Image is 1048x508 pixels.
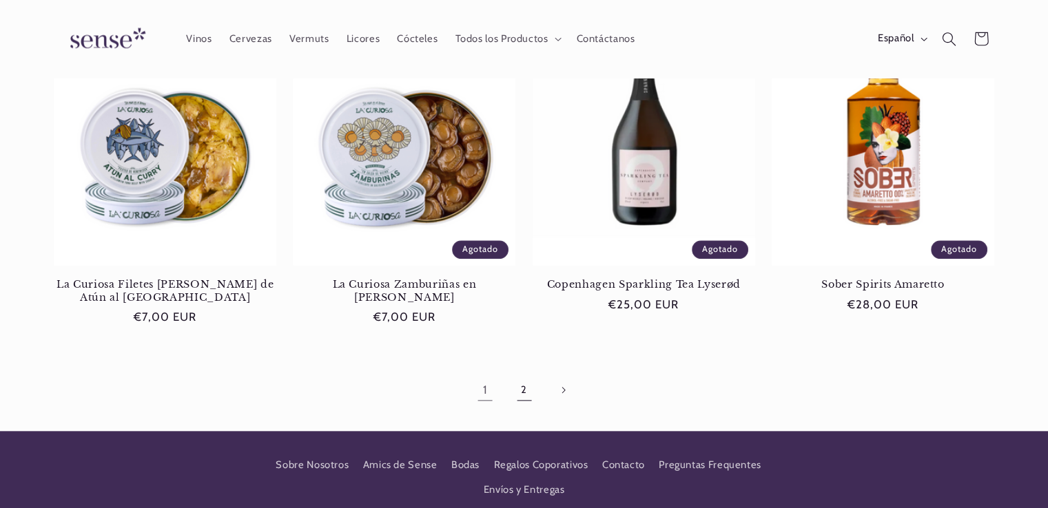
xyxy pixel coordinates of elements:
[363,453,438,478] a: Amics de Sense
[547,374,579,405] a: Página siguiente
[389,23,446,54] a: Cócteles
[229,32,272,45] span: Cervezas
[220,23,280,54] a: Cervezas
[446,23,568,54] summary: Todos los Productos
[338,23,389,54] a: Licores
[397,32,438,45] span: Cócteles
[451,453,480,478] a: Bodas
[533,278,755,290] a: Copenhagen Sparkling Tea Lyserød
[568,23,644,54] a: Contáctanos
[54,374,994,405] nav: Paginación
[934,23,965,54] summary: Búsqueda
[54,19,157,59] img: Sense
[289,32,329,45] span: Vermuts
[276,456,349,478] a: Sobre Nosotros
[185,32,212,45] span: Vinos
[455,32,548,45] span: Todos los Productos
[508,374,540,405] a: Página 2
[772,278,994,290] a: Sober Spirits Amaretto
[177,23,220,54] a: Vinos
[280,23,338,54] a: Vermuts
[54,278,276,304] a: La Curiosa Filetes [PERSON_NAME] de Atún al [GEOGRAPHIC_DATA]
[878,32,914,47] span: Español
[48,14,163,64] a: Sense
[293,278,515,304] a: La Curiosa Zamburiñas en [PERSON_NAME]
[869,25,933,52] button: Español
[576,32,635,45] span: Contáctanos
[484,478,565,502] a: Envíos y Entregas
[469,374,501,405] a: Página 1
[493,453,588,478] a: Regalos Coporativos
[347,32,380,45] span: Licores
[602,453,645,478] a: Contacto
[659,453,761,478] a: Preguntas Frequentes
